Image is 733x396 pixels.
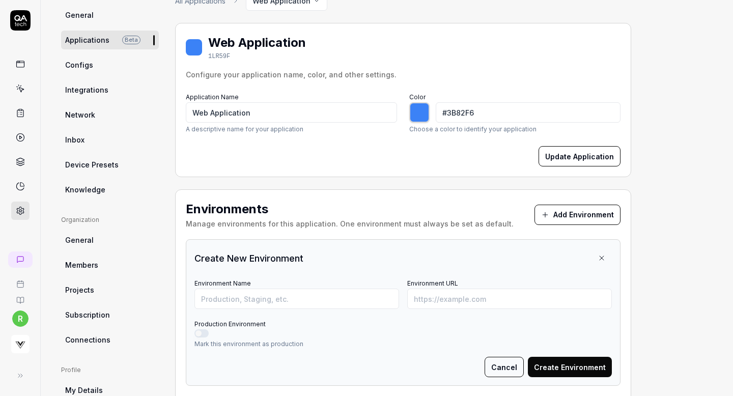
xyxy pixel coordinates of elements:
[186,125,397,134] p: A descriptive name for your application
[61,330,159,349] a: Connections
[61,130,159,149] a: Inbox
[194,251,303,265] h3: Create New Environment
[65,109,95,120] span: Network
[186,102,397,123] input: My Application
[186,218,514,229] div: Manage environments for this application. One environment must always be set as default.
[528,357,612,377] button: Create Environment
[61,55,159,74] a: Configs
[65,60,93,70] span: Configs
[65,260,98,270] span: Members
[4,327,36,355] button: Virtusize Logo
[12,310,29,327] button: r
[186,200,514,218] h2: Environments
[61,231,159,249] a: General
[4,272,36,288] a: Book a call with us
[534,205,621,225] button: Add Environment
[65,334,110,345] span: Connections
[186,93,239,101] label: Application Name
[65,35,109,45] span: Applications
[407,289,612,309] input: https://example.com
[194,340,612,349] p: Mark this environment as production
[4,288,36,304] a: Documentation
[61,80,159,99] a: Integrations
[61,31,159,49] a: ApplicationsBeta
[436,102,621,123] input: #3B82F6
[194,279,251,287] label: Environment Name
[61,155,159,174] a: Device Presets
[409,125,621,134] p: Choose a color to identify your application
[65,159,119,170] span: Device Presets
[61,256,159,274] a: Members
[194,320,266,328] label: Production Environment
[61,180,159,199] a: Knowledge
[61,280,159,299] a: Projects
[539,146,621,166] button: Update Application
[61,365,159,375] div: Profile
[208,34,306,52] h2: Web Application
[61,6,159,24] a: General
[65,235,94,245] span: General
[65,285,94,295] span: Projects
[485,357,524,377] button: Cancel
[65,309,110,320] span: Subscription
[11,335,30,353] img: Virtusize Logo
[8,251,33,268] a: New conversation
[61,105,159,124] a: Network
[208,52,306,61] div: 1LR59F
[65,134,84,145] span: Inbox
[65,84,108,95] span: Integrations
[61,215,159,224] div: Organization
[407,279,458,287] label: Environment URL
[65,385,103,395] span: My Details
[65,184,105,195] span: Knowledge
[65,10,94,20] span: General
[61,305,159,324] a: Subscription
[122,36,140,44] span: Beta
[186,69,621,80] div: Configure your application name, color, and other settings.
[194,289,399,309] input: Production, Staging, etc.
[409,93,426,101] label: Color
